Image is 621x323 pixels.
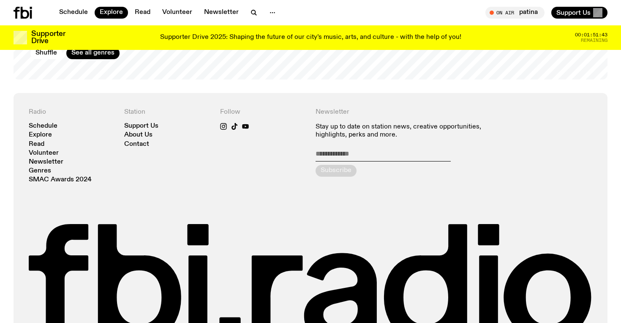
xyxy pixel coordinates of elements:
[556,9,591,16] span: Support Us
[30,47,62,59] button: Shuffle
[124,108,210,116] h4: Station
[29,132,52,138] a: Explore
[485,7,545,19] button: On Airpatina
[551,7,607,19] button: Support Us
[130,7,155,19] a: Read
[29,108,114,116] h4: Radio
[29,123,57,129] a: Schedule
[29,150,59,156] a: Volunteer
[124,123,158,129] a: Support Us
[54,7,93,19] a: Schedule
[29,177,92,183] a: SMAC Awards 2024
[124,141,149,148] a: Contact
[31,30,65,45] h3: Supporter Drive
[124,132,153,138] a: About Us
[29,141,44,148] a: Read
[199,7,244,19] a: Newsletter
[316,123,497,139] p: Stay up to date on station news, creative opportunities, highlights, perks and more.
[220,108,305,116] h4: Follow
[29,159,63,165] a: Newsletter
[316,165,357,177] button: Subscribe
[95,7,128,19] a: Explore
[575,33,607,37] span: 00:01:51:43
[157,7,197,19] a: Volunteer
[29,168,51,174] a: Genres
[66,47,120,59] a: See all genres
[160,34,461,41] p: Supporter Drive 2025: Shaping the future of our city’s music, arts, and culture - with the help o...
[581,38,607,43] span: Remaining
[316,108,497,116] h4: Newsletter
